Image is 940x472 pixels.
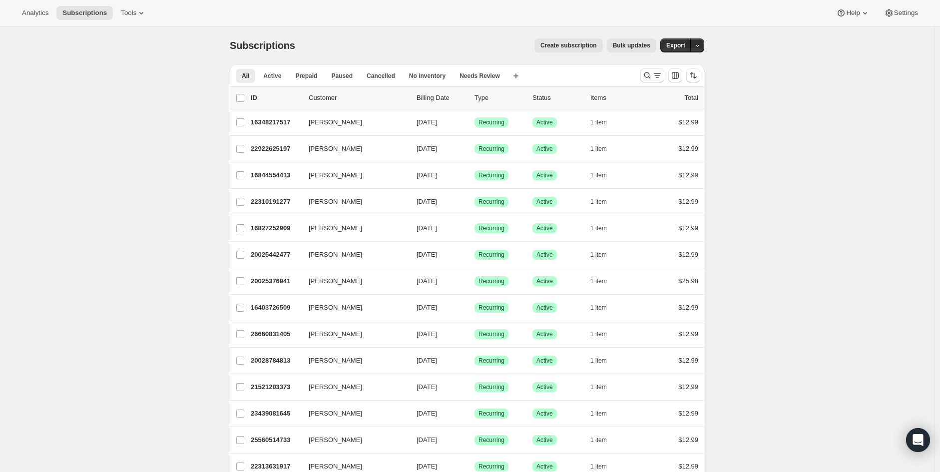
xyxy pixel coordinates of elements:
[303,273,403,289] button: [PERSON_NAME]
[678,145,698,152] span: $12.99
[668,68,682,82] button: Customize table column order and visibility
[540,41,597,49] span: Create subscription
[678,198,698,205] span: $12.99
[417,436,437,444] span: [DATE]
[309,276,362,286] span: [PERSON_NAME]
[56,6,113,20] button: Subscriptions
[590,433,618,447] button: 1 item
[417,383,437,391] span: [DATE]
[251,117,301,127] p: 16348217517
[251,221,698,235] div: 16827252909[PERSON_NAME][DATE]SuccessRecurringSuccessActive1 item$12.99
[678,383,698,391] span: $12.99
[590,224,607,232] span: 1 item
[115,6,152,20] button: Tools
[590,407,618,421] button: 1 item
[417,93,467,103] p: Billing Date
[536,251,553,259] span: Active
[590,463,607,471] span: 1 item
[303,379,403,395] button: [PERSON_NAME]
[303,167,403,183] button: [PERSON_NAME]
[409,72,446,80] span: No inventory
[536,330,553,338] span: Active
[478,277,504,285] span: Recurring
[417,304,437,311] span: [DATE]
[251,93,698,103] div: IDCustomerBilling DateTypeStatusItemsTotal
[417,277,437,285] span: [DATE]
[478,436,504,444] span: Recurring
[878,6,924,20] button: Settings
[678,118,698,126] span: $12.99
[309,144,362,154] span: [PERSON_NAME]
[536,436,553,444] span: Active
[417,463,437,470] span: [DATE]
[309,382,362,392] span: [PERSON_NAME]
[251,433,698,447] div: 25560514733[PERSON_NAME][DATE]SuccessRecurringSuccessActive1 item$12.99
[536,198,553,206] span: Active
[417,171,437,179] span: [DATE]
[536,383,553,391] span: Active
[251,409,301,419] p: 23439081645
[678,277,698,285] span: $25.98
[590,327,618,341] button: 1 item
[590,301,618,315] button: 1 item
[251,435,301,445] p: 25560514733
[303,194,403,210] button: [PERSON_NAME]
[309,197,362,207] span: [PERSON_NAME]
[303,353,403,369] button: [PERSON_NAME]
[590,330,607,338] span: 1 item
[417,224,437,232] span: [DATE]
[251,93,301,103] p: ID
[251,327,698,341] div: 26660831405[PERSON_NAME][DATE]SuccessRecurringSuccessActive1 item$12.99
[417,198,437,205] span: [DATE]
[590,277,607,285] span: 1 item
[309,303,362,313] span: [PERSON_NAME]
[303,220,403,236] button: [PERSON_NAME]
[536,145,553,153] span: Active
[303,300,403,316] button: [PERSON_NAME]
[417,410,437,417] span: [DATE]
[230,40,295,51] span: Subscriptions
[678,357,698,364] span: $12.99
[894,9,918,17] span: Settings
[417,357,437,364] span: [DATE]
[309,356,362,366] span: [PERSON_NAME]
[474,93,524,103] div: Type
[536,463,553,471] span: Active
[666,41,685,49] span: Export
[251,195,698,209] div: 22310191277[PERSON_NAME][DATE]SuccessRecurringSuccessActive1 item$12.99
[62,9,107,17] span: Subscriptions
[251,197,301,207] p: 22310191277
[309,329,362,339] span: [PERSON_NAME]
[590,221,618,235] button: 1 item
[309,435,362,445] span: [PERSON_NAME]
[478,357,504,365] span: Recurring
[251,356,301,366] p: 20028784813
[251,354,698,368] div: 20028784813[PERSON_NAME][DATE]SuccessRecurringSuccessActive1 item$12.99
[536,171,553,179] span: Active
[331,72,353,80] span: Paused
[478,251,504,259] span: Recurring
[508,69,524,83] button: Create new view
[590,118,607,126] span: 1 item
[590,383,607,391] span: 1 item
[846,9,860,17] span: Help
[417,330,437,338] span: [DATE]
[536,410,553,418] span: Active
[536,224,553,232] span: Active
[251,462,301,472] p: 22313631917
[678,463,698,470] span: $12.99
[309,409,362,419] span: [PERSON_NAME]
[590,274,618,288] button: 1 item
[590,436,607,444] span: 1 item
[478,463,504,471] span: Recurring
[607,38,656,52] button: Bulk updates
[303,326,403,342] button: [PERSON_NAME]
[478,145,504,153] span: Recurring
[678,410,698,417] span: $12.99
[686,68,700,82] button: Sort the results
[251,142,698,156] div: 22922625197[PERSON_NAME][DATE]SuccessRecurringSuccessActive1 item$12.99
[534,38,603,52] button: Create subscription
[590,410,607,418] span: 1 item
[251,301,698,315] div: 16403726509[PERSON_NAME][DATE]SuccessRecurringSuccessActive1 item$12.99
[251,250,301,260] p: 20025442477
